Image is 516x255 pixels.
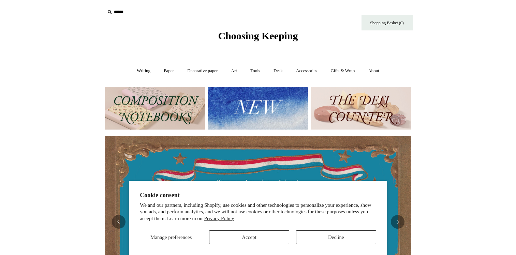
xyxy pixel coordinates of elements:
[204,216,234,221] a: Privacy Policy
[150,234,192,240] span: Manage preferences
[218,36,298,40] a: Choosing Keeping
[225,62,243,80] a: Art
[209,230,289,244] button: Accept
[391,215,404,229] button: Next
[290,62,323,80] a: Accessories
[140,202,376,222] p: We and our partners, including Shopify, use cookies and other technologies to personalize your ex...
[267,62,289,80] a: Desk
[324,62,361,80] a: Gifts & Wrap
[208,87,308,130] img: New.jpg__PID:f73bdf93-380a-4a35-bcfe-7823039498e1
[158,62,180,80] a: Paper
[181,62,224,80] a: Decorative paper
[296,230,376,244] button: Decline
[140,192,376,199] h2: Cookie consent
[112,215,126,229] button: Previous
[218,30,298,41] span: Choosing Keeping
[140,230,202,244] button: Manage preferences
[244,62,266,80] a: Tools
[362,15,413,30] a: Shopping Basket (0)
[131,62,157,80] a: Writing
[362,62,385,80] a: About
[105,87,205,130] img: 202302 Composition ledgers.jpg__PID:69722ee6-fa44-49dd-a067-31375e5d54ec
[311,87,411,130] img: The Deli Counter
